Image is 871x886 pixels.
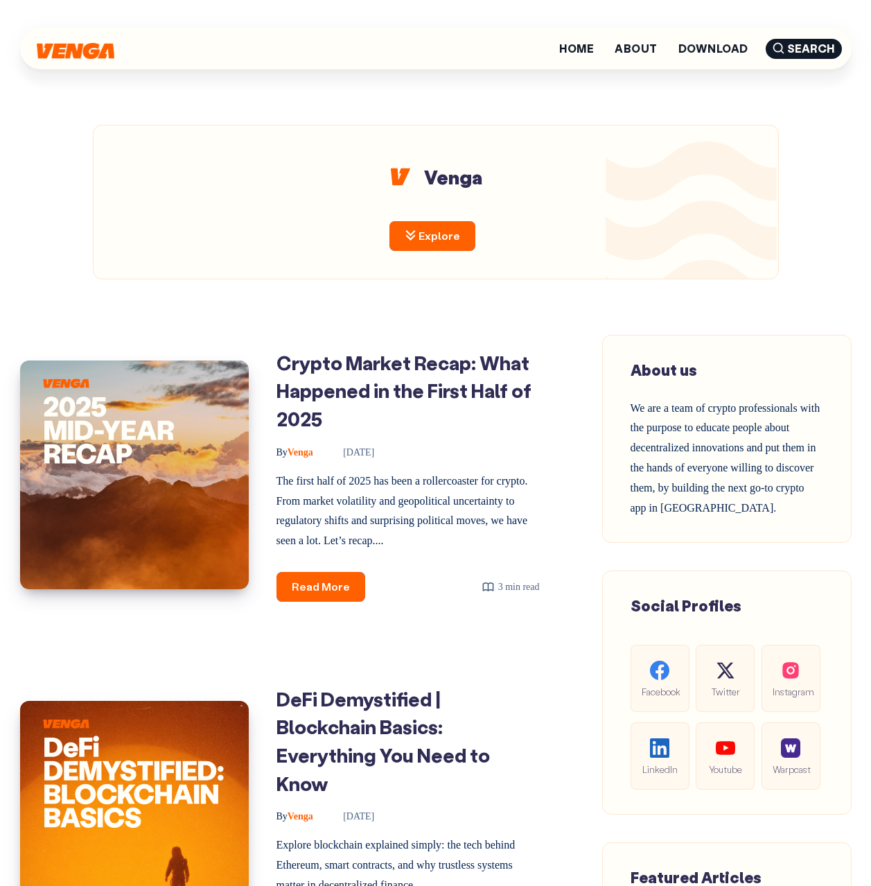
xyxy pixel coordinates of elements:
[20,361,249,589] img: Image of: Crypto Market Recap: What Happened in the First Half of 2025
[642,761,678,777] span: LinkedIn
[631,722,689,790] a: LinkedIn
[276,811,313,822] span: Venga
[650,738,669,758] img: social-linkedin.be646fe421ccab3a2ad91cb58bdc9694.svg
[389,167,482,186] h4: Venga
[707,684,744,700] span: Twitter
[276,471,540,551] p: The first half of 2025 has been a rollercoaster for crypto. From market volatility and geopolitic...
[773,761,809,777] span: Warpcast
[631,360,697,380] span: About us
[276,447,313,458] span: Venga
[389,221,475,251] a: Explore
[762,645,820,712] a: Instagram
[559,43,594,54] a: Home
[276,811,316,822] a: ByVenga
[276,686,490,796] a: DeFi Demystified | Blockchain Basics: Everything You Need to Know
[678,43,748,54] a: Download
[276,447,288,458] span: By
[696,722,755,790] a: Youtube
[324,811,374,822] time: [DATE]
[781,738,800,758] img: social-warpcast.e8a23a7ed3178af0345123c41633f860.png
[716,738,735,758] img: social-youtube.99db9aba05279f803f3e7a4a838dfb6c.svg
[324,447,374,458] time: [DATE]
[766,39,842,59] span: Search
[37,43,114,59] img: Venga Blog
[276,447,316,458] a: ByVenga
[276,350,531,431] a: Crypto Market Recap: What Happened in the First Half of 2025
[631,402,820,514] span: We are a team of crypto professionals with the purpose to educate people about decentralized inno...
[631,645,689,712] a: Facebook
[631,596,741,616] span: Social Profiles
[615,43,657,54] a: About
[696,645,755,712] a: Twitter
[642,684,678,700] span: Facebook
[773,684,809,700] span: Instagram
[707,761,744,777] span: Youtube
[276,811,288,822] span: By
[276,572,365,602] a: Read More
[762,722,820,790] a: Warpcast
[482,578,540,596] div: 3 min read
